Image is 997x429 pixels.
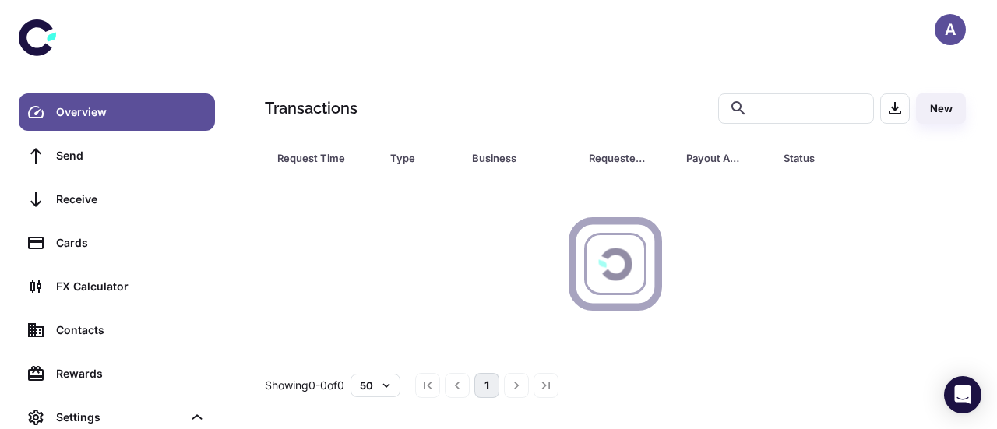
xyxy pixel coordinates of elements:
[351,374,400,397] button: 50
[686,147,745,169] div: Payout Amount
[935,14,966,45] button: A
[19,224,215,262] a: Cards
[265,97,358,120] h1: Transactions
[19,137,215,174] a: Send
[686,147,765,169] span: Payout Amount
[916,93,966,124] button: New
[19,311,215,349] a: Contacts
[56,191,206,208] div: Receive
[784,147,901,169] span: Status
[413,373,561,398] nav: pagination navigation
[56,322,206,339] div: Contacts
[390,147,433,169] div: Type
[19,181,215,218] a: Receive
[390,147,453,169] span: Type
[56,147,206,164] div: Send
[56,365,206,382] div: Rewards
[589,147,668,169] span: Requested Amount
[19,268,215,305] a: FX Calculator
[19,355,215,392] a: Rewards
[474,373,499,398] button: page 1
[56,234,206,251] div: Cards
[589,147,647,169] div: Requested Amount
[56,409,182,426] div: Settings
[784,147,881,169] div: Status
[56,278,206,295] div: FX Calculator
[277,147,372,169] span: Request Time
[19,93,215,131] a: Overview
[277,147,351,169] div: Request Time
[56,104,206,121] div: Overview
[265,377,344,394] p: Showing 0-0 of 0
[944,376,981,413] div: Open Intercom Messenger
